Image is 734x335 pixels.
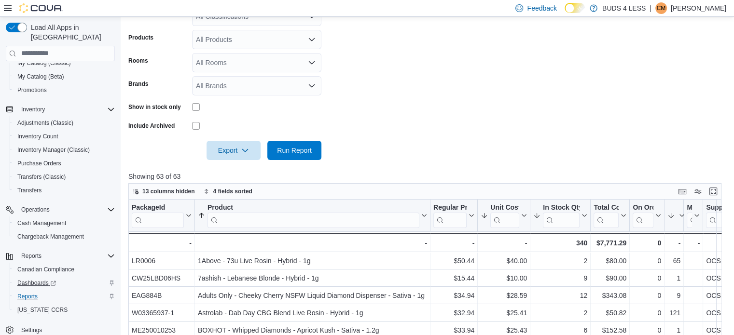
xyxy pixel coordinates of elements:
[706,203,729,228] div: Supplier
[543,203,580,228] div: In Stock Qty
[687,203,692,228] div: Manufacturer
[667,255,680,267] div: 65
[27,23,115,42] span: Load All Apps in [GEOGRAPHIC_DATA]
[667,290,680,301] div: 9
[594,255,626,267] div: $80.00
[128,34,153,41] label: Products
[481,237,527,249] div: -
[490,203,519,228] div: Unit Cost
[14,57,115,69] span: My Catalog (Classic)
[655,2,667,14] div: Catherine McArton
[308,59,316,67] button: Open list of options
[433,237,474,249] div: -
[14,231,88,242] a: Chargeback Management
[10,116,119,130] button: Adjustments (Classic)
[17,133,58,140] span: Inventory Count
[2,249,119,263] button: Reports
[17,146,90,154] span: Inventory Manager (Classic)
[17,104,115,115] span: Inventory
[277,146,312,155] span: Run Report
[132,203,192,228] button: PackageId
[14,131,115,142] span: Inventory Count
[17,233,84,241] span: Chargeback Management
[602,2,646,14] p: BUDS 4 LESS
[17,204,54,215] button: Operations
[633,237,661,249] div: 0
[21,206,50,214] span: Operations
[17,119,73,127] span: Adjustments (Classic)
[687,237,700,249] div: -
[308,36,316,43] button: Open list of options
[14,231,115,242] span: Chargeback Management
[128,103,181,111] label: Show in stock only
[17,104,49,115] button: Inventory
[208,203,419,212] div: Product
[17,219,66,227] span: Cash Management
[128,80,148,88] label: Brands
[533,307,587,319] div: 2
[14,304,115,316] span: Washington CCRS
[433,203,467,212] div: Regular Price
[17,73,64,80] span: My Catalog (Beta)
[308,82,316,90] button: Open list of options
[633,255,661,267] div: 0
[433,307,474,319] div: $32.94
[14,291,42,302] a: Reports
[10,303,119,317] button: [US_STATE] CCRS
[132,307,192,319] div: W03365937-1
[633,203,653,228] div: On Order Qty
[594,307,626,319] div: $50.82
[667,237,680,249] div: -
[657,2,666,14] span: CM
[633,272,661,284] div: 0
[132,203,184,212] div: PackageId
[481,290,527,301] div: $28.59
[14,185,115,196] span: Transfers
[17,250,115,262] span: Reports
[200,186,256,197] button: 4 fields sorted
[481,307,527,319] div: $25.41
[594,203,626,228] button: Total Cost
[14,217,70,229] a: Cash Management
[433,272,474,284] div: $15.44
[433,203,467,228] div: Regular Price
[2,103,119,116] button: Inventory
[131,237,192,249] div: -
[433,255,474,267] div: $50.44
[10,56,119,70] button: My Catalog (Classic)
[10,263,119,276] button: Canadian Compliance
[2,203,119,216] button: Operations
[14,171,69,183] a: Transfers (Classic)
[198,272,427,284] div: 7ashish - Lebanese Blonde - Hybrid - 1g
[17,250,45,262] button: Reports
[692,186,704,197] button: Display options
[14,277,60,289] a: Dashboards
[14,117,77,129] a: Adjustments (Classic)
[10,276,119,290] a: Dashboards
[17,279,56,287] span: Dashboards
[433,203,474,228] button: Regular Price
[14,264,78,275] a: Canadian Compliance
[14,71,68,82] a: My Catalog (Beta)
[10,290,119,303] button: Reports
[565,13,565,13] span: Dark Mode
[128,172,727,181] p: Showing 63 of 63
[17,266,74,273] span: Canadian Compliance
[142,188,195,195] span: 13 columns hidden
[594,272,626,284] div: $90.00
[198,237,427,249] div: -
[633,203,653,212] div: On Order Qty
[17,187,42,194] span: Transfers
[594,203,619,212] div: Total Cost
[267,141,321,160] button: Run Report
[687,203,692,212] div: Manufacturer
[14,144,94,156] a: Inventory Manager (Classic)
[594,290,626,301] div: $343.08
[594,237,626,249] div: $7,771.29
[128,122,175,130] label: Include Archived
[527,3,556,13] span: Feedback
[14,185,45,196] a: Transfers
[14,264,115,275] span: Canadian Compliance
[132,203,184,228] div: PackageId
[207,141,261,160] button: Export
